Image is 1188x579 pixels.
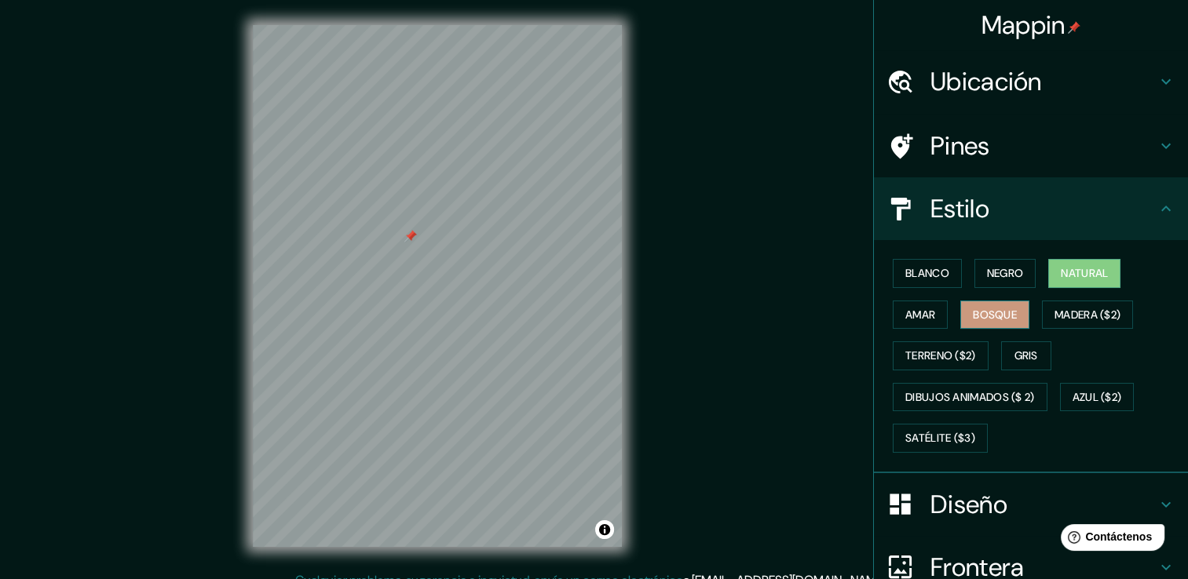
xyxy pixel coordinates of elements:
button: Satélite ($3) [893,424,988,453]
font: Amar [905,305,935,325]
button: Bosque [960,300,1029,330]
button: Azul ($2) [1060,383,1135,412]
h4: Ubicación [930,66,1157,97]
font: Madera ($2) [1055,305,1120,325]
button: Madera ($2) [1042,300,1133,330]
h4: Diseño [930,489,1157,520]
font: Satélite ($3) [905,428,975,448]
canvas: Mapa [253,25,622,547]
div: Ubicación [874,50,1188,113]
button: Alternar atribución [595,520,614,539]
font: Blanco [905,264,949,283]
button: Dibujos animados ($ 2) [893,383,1047,412]
font: Dibujos animados ($ 2) [905,388,1035,407]
font: Bosque [973,305,1017,325]
button: Gris [1001,341,1051,370]
div: Estilo [874,177,1188,240]
button: Negro [974,259,1036,288]
img: pin-icon.png [1068,21,1080,34]
h4: Estilo [930,193,1157,224]
iframe: Help widget launcher [1048,518,1171,562]
font: Natural [1061,264,1108,283]
h4: Pines [930,130,1157,162]
font: Negro [987,264,1024,283]
button: Natural [1048,259,1120,288]
button: Blanco [893,259,962,288]
button: Terreno ($2) [893,341,989,370]
div: Pines [874,115,1188,177]
font: Gris [1014,346,1038,366]
div: Diseño [874,473,1188,536]
font: Terreno ($2) [905,346,976,366]
button: Amar [893,300,948,330]
font: Mappin [981,9,1066,42]
font: Azul ($2) [1073,388,1122,407]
